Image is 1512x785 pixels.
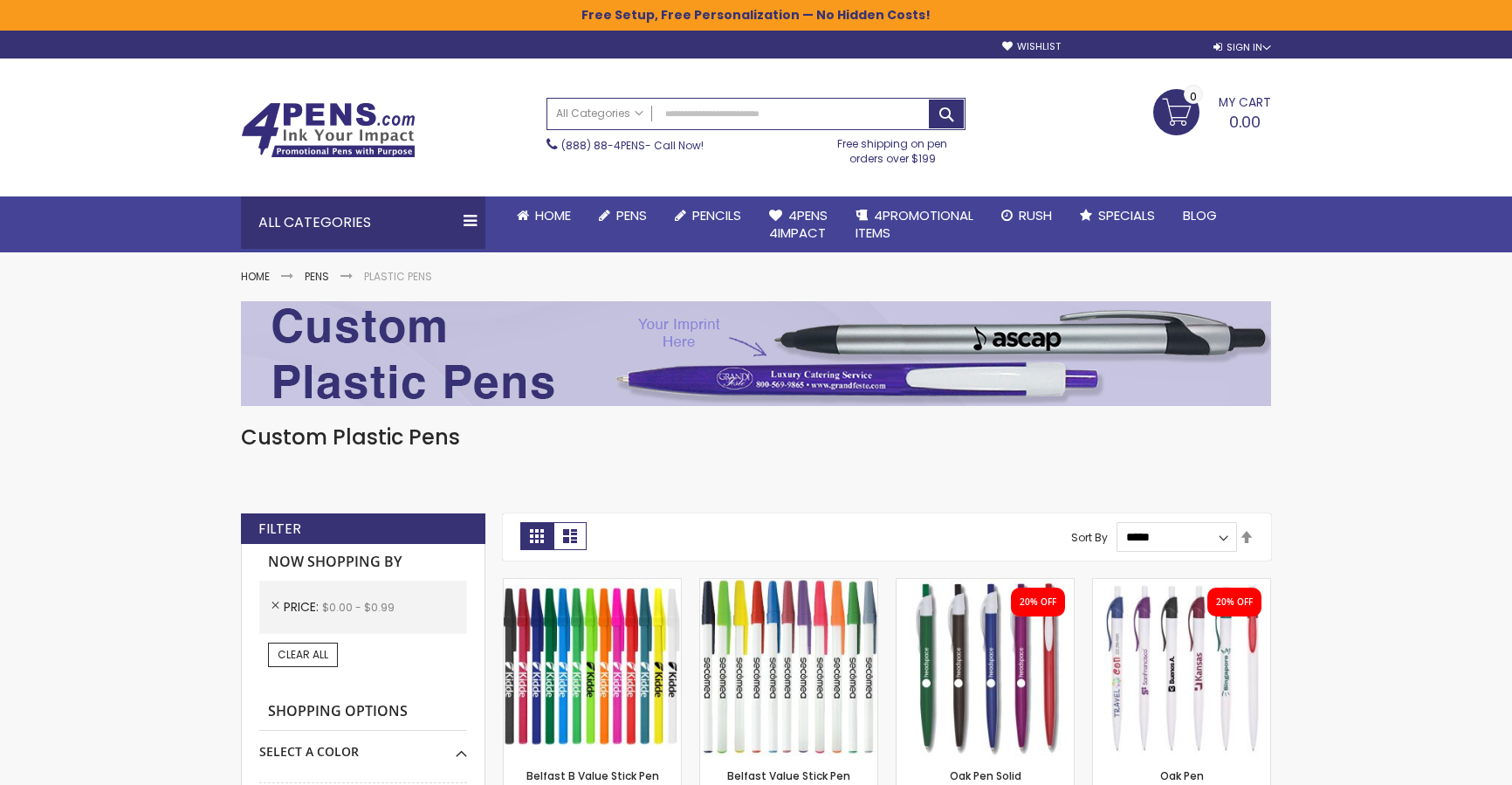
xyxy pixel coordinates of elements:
[1093,578,1270,593] a: Oak Pen
[1071,529,1108,544] label: Sort By
[1002,40,1061,53] a: Wishlist
[727,768,850,783] a: Belfast Value Stick Pen
[241,423,1271,451] h1: Custom Plastic Pens
[1153,89,1271,133] a: 0.00 0
[259,544,467,581] strong: Now Shopping by
[305,269,329,284] a: Pens
[241,301,1271,406] img: Plastic Pens
[556,107,643,121] span: All Categories
[1169,196,1231,235] a: Blog
[700,578,877,593] a: Belfast Value Stick Pen
[561,138,704,153] span: - Call Now!
[278,647,328,662] span: Clear All
[950,768,1021,783] a: Oak Pen Solid
[1081,40,1196,53] a: Create an Account
[661,196,755,235] a: Pencils
[1213,41,1271,54] div: Sign In
[504,579,681,756] img: Belfast B Value Stick Pen
[364,269,432,284] strong: Plastic Pens
[1093,579,1270,756] img: Oak Pen
[526,768,659,783] a: Belfast B Value Stick Pen
[284,598,322,616] span: Price
[241,102,416,158] img: 4Pens Custom Pens and Promotional Products
[259,731,467,761] div: Select A Color
[1098,206,1155,224] span: Specials
[241,269,270,284] a: Home
[897,578,1074,593] a: Oak Pen Solid
[820,130,966,165] div: Free shipping on pen orders over $199
[520,522,553,550] strong: Grid
[268,643,338,667] a: Clear All
[1019,206,1052,224] span: Rush
[700,579,877,756] img: Belfast Value Stick Pen
[535,206,571,224] span: Home
[322,600,395,615] span: $0.00 - $0.99
[856,206,973,242] span: 4PROMOTIONAL ITEMS
[897,579,1074,756] img: Oak Pen Solid
[585,196,661,235] a: Pens
[258,520,301,539] strong: Filter
[1229,111,1261,133] span: 0.00
[769,206,828,242] span: 4Pens 4impact
[1190,88,1197,105] span: 0
[1066,196,1169,235] a: Specials
[842,196,987,253] a: 4PROMOTIONALITEMS
[692,206,741,224] span: Pencils
[1216,596,1253,609] div: 20% OFF
[259,693,467,731] strong: Shopping Options
[1020,596,1056,609] div: 20% OFF
[503,196,585,235] a: Home
[241,196,485,249] div: All Categories
[987,196,1066,235] a: Rush
[755,196,842,253] a: 4Pens4impact
[504,578,681,593] a: Belfast B Value Stick Pen
[561,138,645,153] a: (888) 88-4PENS
[547,99,652,127] a: All Categories
[1183,206,1217,224] span: Blog
[616,206,647,224] span: Pens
